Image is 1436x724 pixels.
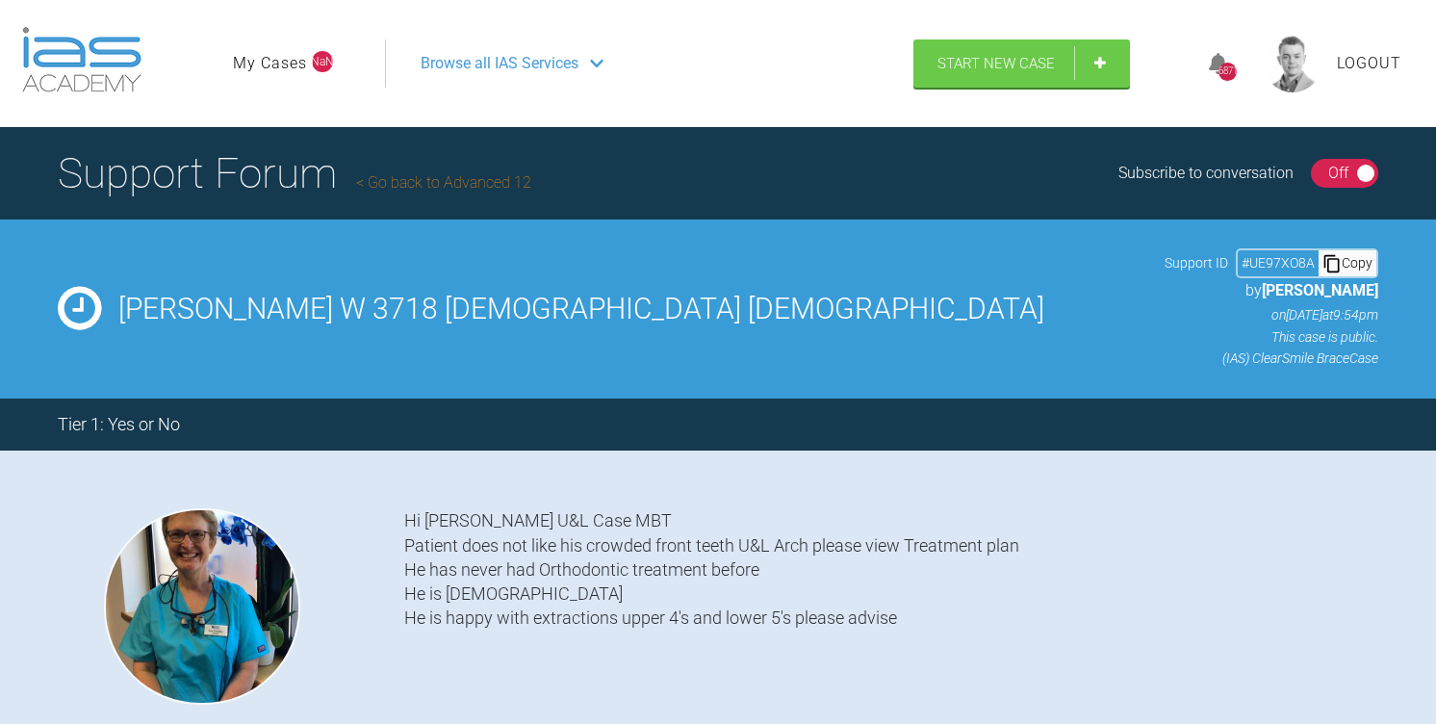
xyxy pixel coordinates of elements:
[233,51,307,76] a: My Cases
[937,55,1055,72] span: Start New Case
[913,39,1130,88] a: Start New Case
[1319,250,1376,275] div: Copy
[1165,348,1378,369] p: (IAS) ClearSmile Brace Case
[58,411,180,439] div: Tier 1: Yes or No
[421,51,578,76] span: Browse all IAS Services
[1165,326,1378,348] p: This case is public.
[118,295,1147,323] h2: [PERSON_NAME] W 3718 [DEMOGRAPHIC_DATA] [DEMOGRAPHIC_DATA]
[1328,161,1348,186] div: Off
[1165,304,1378,325] p: on [DATE] at 9:54pm
[1118,161,1294,186] div: Subscribe to conversation
[1264,35,1321,92] img: profile.png
[1238,252,1319,273] div: # UE97XO8A
[22,27,141,92] img: logo-light.3e3ef733.png
[1337,51,1401,76] a: Logout
[1165,278,1378,303] p: by
[356,173,531,192] a: Go back to Advanced 12
[1262,281,1378,299] span: [PERSON_NAME]
[1218,63,1237,81] div: 6871
[58,140,531,207] h1: Support Forum
[312,51,333,72] span: NaN
[1165,252,1228,273] span: Support ID
[104,508,300,705] img: Åsa Ulrika Linnea Feneley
